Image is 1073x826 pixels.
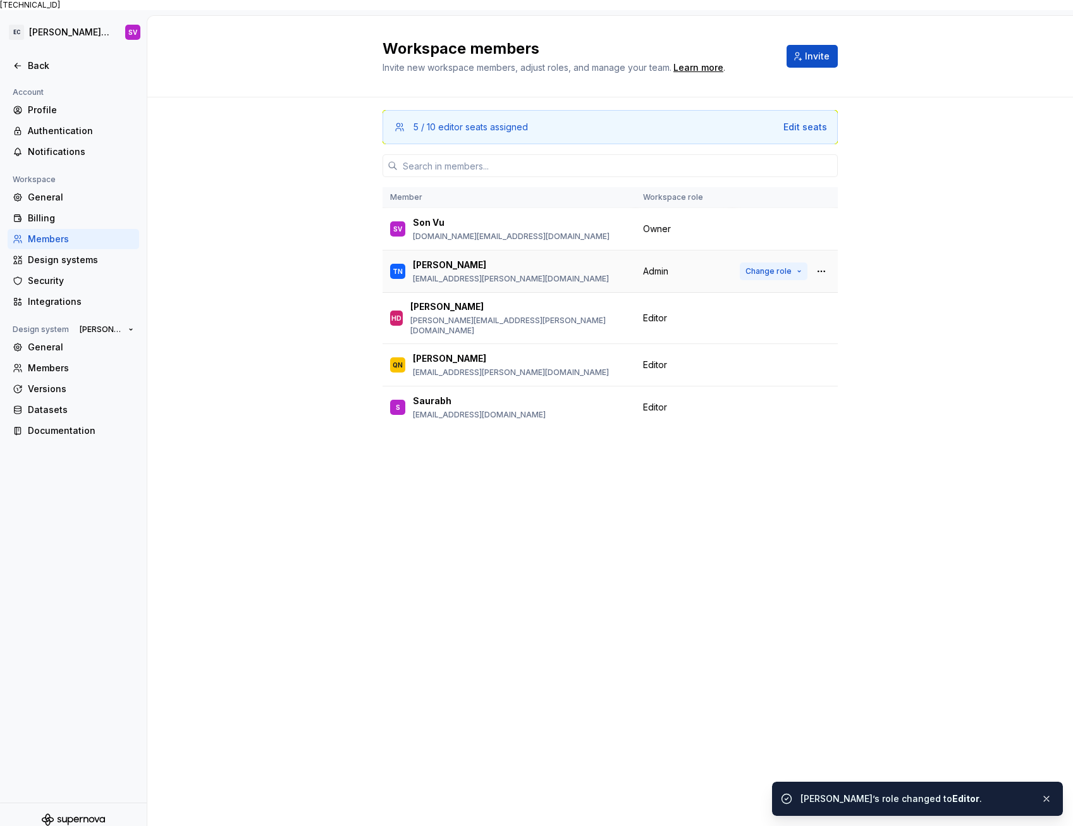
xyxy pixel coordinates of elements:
div: Datasets [28,404,134,416]
h2: Workspace members [383,39,771,59]
a: Integrations [8,292,139,312]
span: Invite [805,50,830,63]
div: SV [393,223,402,235]
a: Datasets [8,400,139,420]
div: Design systems [28,254,134,266]
span: Admin [643,265,668,278]
p: [PERSON_NAME][EMAIL_ADDRESS][PERSON_NAME][DOMAIN_NAME] [410,316,628,336]
div: Integrations [28,295,134,308]
div: EC [9,25,24,40]
div: Workspace [8,172,61,187]
a: Notifications [8,142,139,162]
div: Versions [28,383,134,395]
span: Owner [643,223,671,235]
a: Versions [8,379,139,399]
b: Editor [952,793,979,804]
a: Members [8,358,139,378]
th: Member [383,187,635,208]
p: [PERSON_NAME] [413,352,486,365]
p: [EMAIL_ADDRESS][PERSON_NAME][DOMAIN_NAME] [413,274,609,284]
div: HD [391,312,402,324]
div: Members [28,233,134,245]
div: Members [28,362,134,374]
a: Members [8,229,139,249]
div: Back [28,59,134,72]
div: S [396,401,400,414]
a: Profile [8,100,139,120]
div: SV [128,27,137,37]
p: [DOMAIN_NAME][EMAIL_ADDRESS][DOMAIN_NAME] [413,231,610,242]
div: Documentation [28,424,134,437]
div: Security [28,274,134,287]
div: General [28,341,134,354]
a: Security [8,271,139,291]
span: Change role [745,266,792,276]
p: [PERSON_NAME] [413,259,486,271]
a: Billing [8,208,139,228]
span: . [671,63,725,73]
a: Authentication [8,121,139,141]
p: Saurabh [413,395,451,407]
div: [PERSON_NAME] Websites Design System [29,26,110,39]
span: Editor [643,359,667,371]
a: Design systems [8,250,139,270]
svg: Supernova Logo [42,813,105,826]
th: Workspace role [635,187,732,208]
div: [PERSON_NAME]’s role changed to . [800,792,1031,805]
div: 5 / 10 editor seats assigned [414,121,528,133]
span: Editor [643,401,667,414]
span: Editor [643,312,667,324]
div: Design system [8,322,74,337]
div: QN [393,359,403,371]
span: Invite new workspace members, adjust roles, and manage your team. [383,62,671,73]
a: General [8,187,139,207]
a: Learn more [673,61,723,74]
div: TN [393,265,403,278]
button: Change role [740,262,807,280]
button: Edit seats [783,121,827,133]
span: [PERSON_NAME] Websites Design System [80,324,123,335]
div: General [28,191,134,204]
div: Authentication [28,125,134,137]
input: Search in members... [398,154,838,177]
div: Notifications [28,145,134,158]
p: Son Vu [413,216,445,229]
a: General [8,337,139,357]
p: [EMAIL_ADDRESS][PERSON_NAME][DOMAIN_NAME] [413,367,609,378]
div: Account [8,85,49,100]
button: Invite [787,45,838,68]
button: EC[PERSON_NAME] Websites Design SystemSV [3,18,144,46]
div: Profile [28,104,134,116]
a: Back [8,56,139,76]
p: [PERSON_NAME] [410,300,484,313]
a: Documentation [8,421,139,441]
div: Billing [28,212,134,225]
p: [EMAIL_ADDRESS][DOMAIN_NAME] [413,410,546,420]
